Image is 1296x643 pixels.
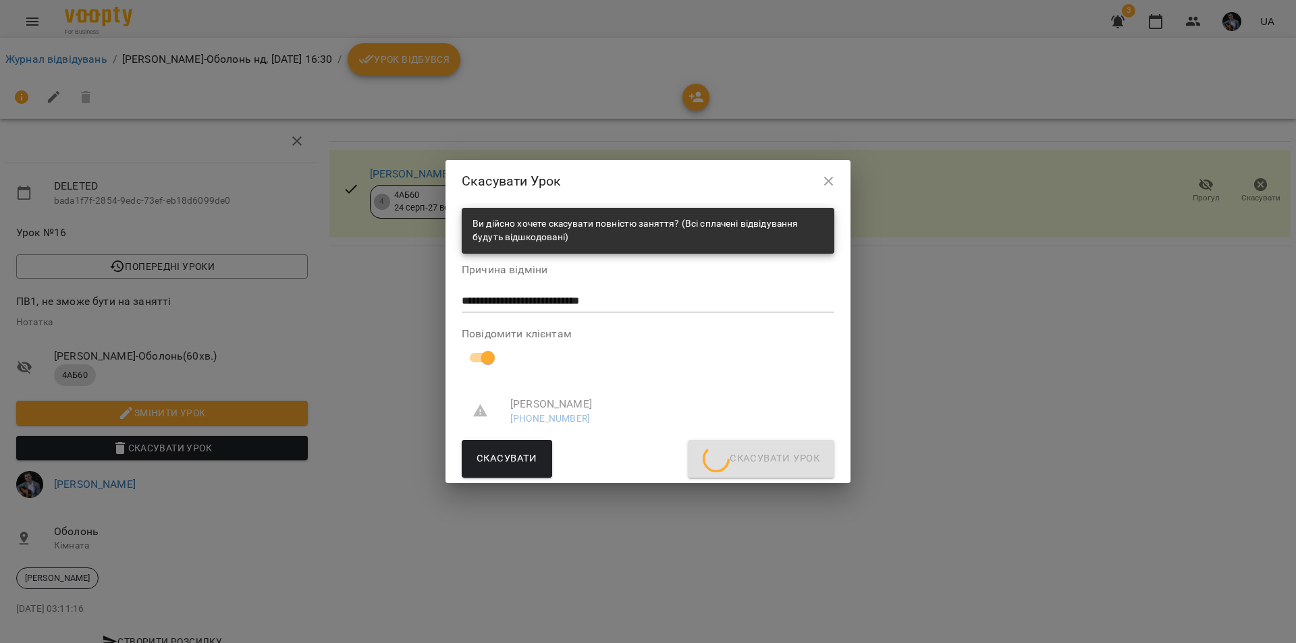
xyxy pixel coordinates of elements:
label: Причина відміни [462,264,834,275]
h2: Скасувати Урок [462,171,834,192]
label: Повідомити клієнтам [462,329,834,339]
button: Скасувати [462,440,552,478]
div: Ви дійсно хочете скасувати повністю заняття? (Всі сплачені відвідування будуть відшкодовані) [473,212,823,249]
span: [PERSON_NAME] [510,396,823,412]
span: Скасувати [477,450,537,468]
a: [PHONE_NUMBER] [510,413,590,424]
